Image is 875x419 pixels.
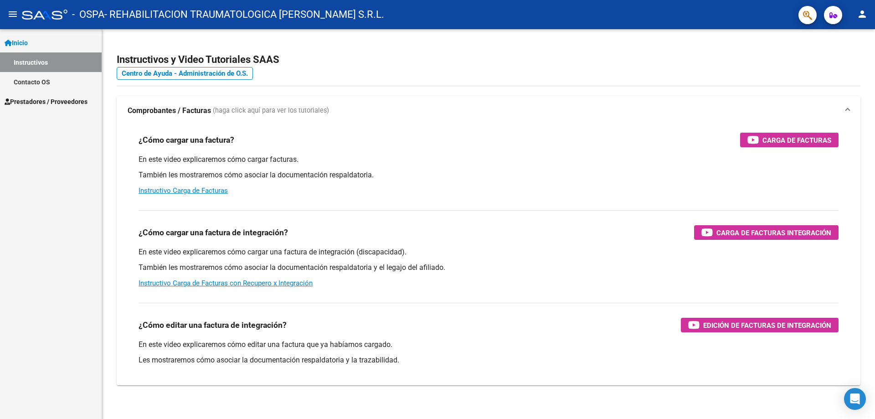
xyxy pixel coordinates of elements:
h3: ¿Cómo cargar una factura de integración? [139,226,288,239]
a: Instructivo Carga de Facturas [139,186,228,195]
h2: Instructivos y Video Tutoriales SAAS [117,51,860,68]
div: Comprobantes / Facturas (haga click aquí para ver los tutoriales) [117,125,860,385]
div: Open Intercom Messenger [844,388,866,410]
button: Edición de Facturas de integración [681,318,839,332]
span: - OSPA [72,5,104,25]
strong: Comprobantes / Facturas [128,106,211,116]
span: - REHABILITACION TRAUMATOLOGICA [PERSON_NAME] S.R.L. [104,5,384,25]
mat-expansion-panel-header: Comprobantes / Facturas (haga click aquí para ver los tutoriales) [117,96,860,125]
a: Centro de Ayuda - Administración de O.S. [117,67,253,80]
span: (haga click aquí para ver los tutoriales) [213,106,329,116]
span: Inicio [5,38,28,48]
p: En este video explicaremos cómo editar una factura que ya habíamos cargado. [139,340,839,350]
h3: ¿Cómo editar una factura de integración? [139,319,287,331]
span: Edición de Facturas de integración [703,320,831,331]
span: Prestadores / Proveedores [5,97,87,107]
span: Carga de Facturas Integración [716,227,831,238]
p: También les mostraremos cómo asociar la documentación respaldatoria. [139,170,839,180]
p: En este video explicaremos cómo cargar facturas. [139,155,839,165]
button: Carga de Facturas [740,133,839,147]
mat-icon: menu [7,9,18,20]
p: También les mostraremos cómo asociar la documentación respaldatoria y el legajo del afiliado. [139,263,839,273]
a: Instructivo Carga de Facturas con Recupero x Integración [139,279,313,287]
span: Carga de Facturas [762,134,831,146]
mat-icon: person [857,9,868,20]
p: Les mostraremos cómo asociar la documentación respaldatoria y la trazabilidad. [139,355,839,365]
h3: ¿Cómo cargar una factura? [139,134,234,146]
p: En este video explicaremos cómo cargar una factura de integración (discapacidad). [139,247,839,257]
button: Carga de Facturas Integración [694,225,839,240]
